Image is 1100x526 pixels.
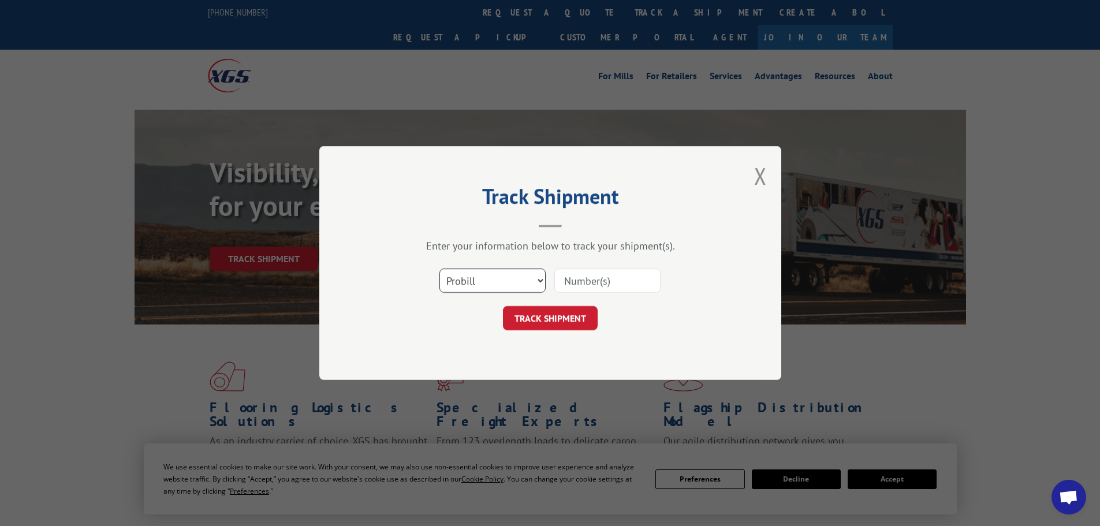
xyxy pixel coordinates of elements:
[377,188,724,210] h2: Track Shipment
[503,306,598,330] button: TRACK SHIPMENT
[754,161,767,191] button: Close modal
[377,239,724,252] div: Enter your information below to track your shipment(s).
[1051,480,1086,514] div: Open chat
[554,268,661,293] input: Number(s)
